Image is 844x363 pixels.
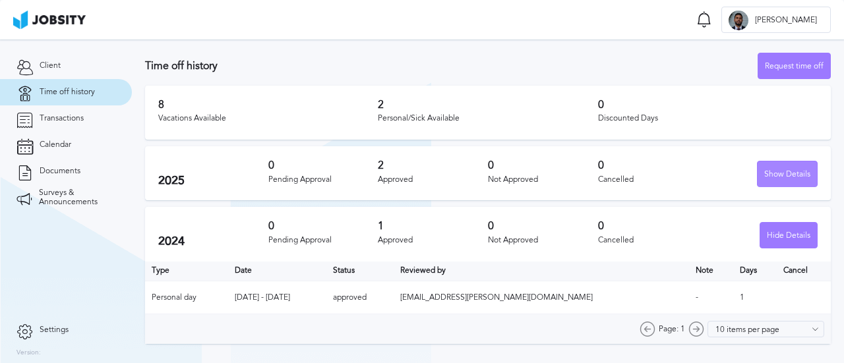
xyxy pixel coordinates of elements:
[777,262,831,281] th: Cancel
[758,161,817,188] div: Show Details
[758,53,830,80] div: Request time off
[268,175,378,184] div: Pending Approval
[488,236,598,245] div: Not Approved
[158,114,378,123] div: Vacations Available
[598,99,818,111] h3: 0
[598,159,708,171] h3: 0
[378,175,488,184] div: Approved
[326,262,394,281] th: Toggle SortBy
[758,53,831,79] button: Request time off
[721,7,831,33] button: F[PERSON_NAME]
[488,220,598,232] h3: 0
[757,161,818,187] button: Show Details
[145,281,228,314] td: Personal day
[760,223,817,249] div: Hide Details
[689,262,733,281] th: Toggle SortBy
[378,236,488,245] div: Approved
[488,159,598,171] h3: 0
[598,236,708,245] div: Cancelled
[40,325,69,335] span: Settings
[488,175,598,184] div: Not Approved
[733,262,777,281] th: Days
[378,220,488,232] h3: 1
[158,235,268,248] h2: 2024
[394,262,689,281] th: Toggle SortBy
[378,159,488,171] h3: 2
[748,16,824,25] span: [PERSON_NAME]
[378,114,597,123] div: Personal/Sick Available
[158,99,378,111] h3: 8
[598,175,708,184] div: Cancelled
[378,99,597,111] h3: 2
[40,167,80,176] span: Documents
[13,11,86,29] img: ab4bad089aa723f57921c736e9817d99.png
[145,262,228,281] th: Type
[268,159,378,171] h3: 0
[228,281,326,314] td: [DATE] - [DATE]
[40,88,95,97] span: Time off history
[39,188,115,207] span: Surveys & Announcements
[40,61,61,70] span: Client
[659,325,685,334] span: Page: 1
[40,140,71,150] span: Calendar
[729,11,748,30] div: F
[268,220,378,232] h3: 0
[400,293,593,302] span: [EMAIL_ADDRESS][PERSON_NAME][DOMAIN_NAME]
[598,114,818,123] div: Discounted Days
[228,262,326,281] th: Toggle SortBy
[598,220,708,232] h3: 0
[760,222,818,248] button: Hide Details
[40,114,84,123] span: Transactions
[145,60,758,72] h3: Time off history
[158,174,268,188] h2: 2025
[268,236,378,245] div: Pending Approval
[696,293,698,302] span: -
[733,281,777,314] td: 1
[16,349,41,357] label: Version:
[326,281,394,314] td: approved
